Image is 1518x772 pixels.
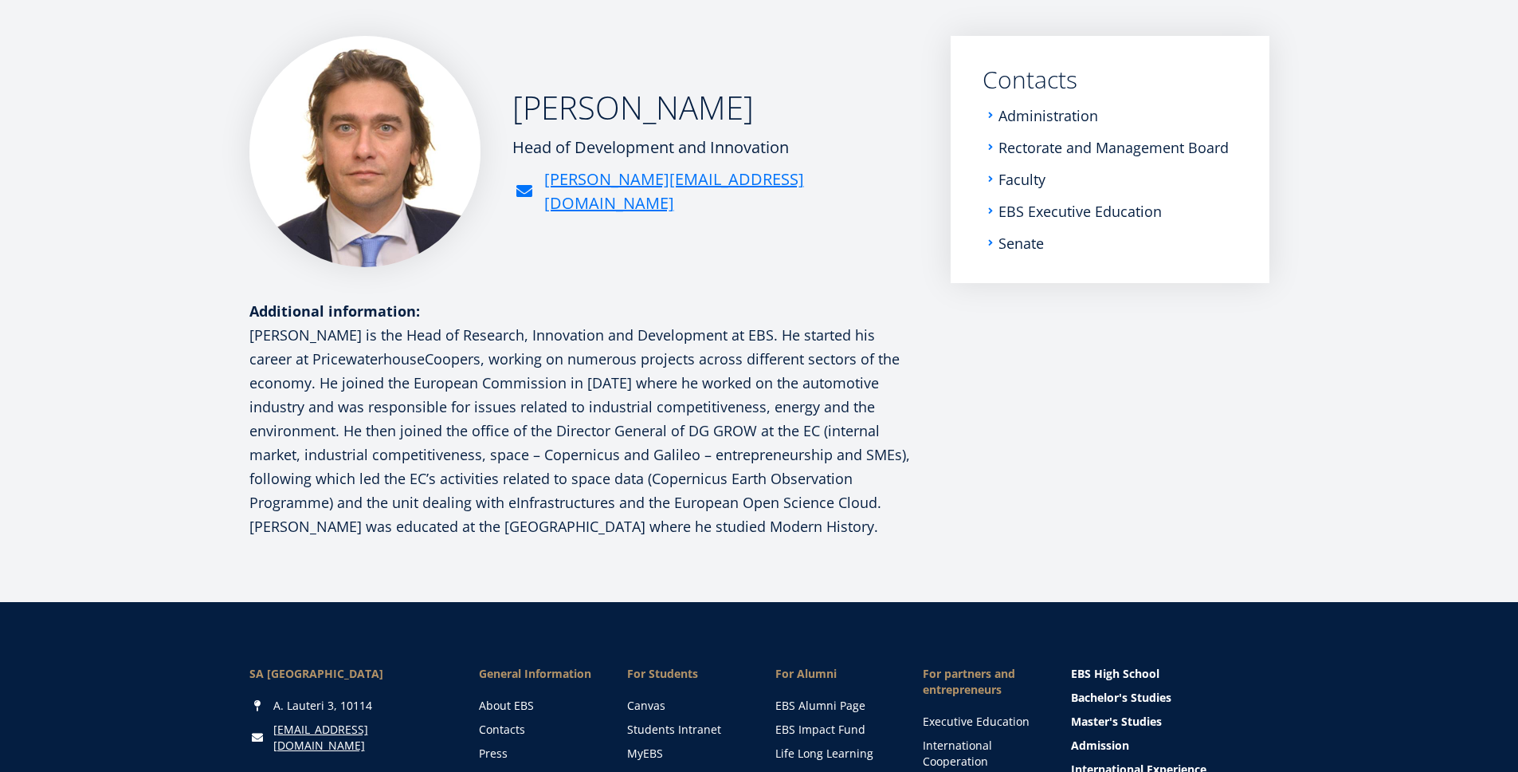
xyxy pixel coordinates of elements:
div: A. Lauteri 3, 10114 [249,698,448,714]
a: Faculty [998,171,1045,187]
a: About EBS [479,698,595,714]
span: For Alumni [775,666,892,682]
span: For partners and entrepreneurs [923,666,1039,698]
a: Canvas [627,698,743,714]
a: International Cooperation [923,738,1039,770]
a: Life Long Learning [775,746,892,762]
p: [PERSON_NAME] is the Head of Research, Innovation and Development at EBS. He started his career a... [249,323,919,538]
div: Additional information: [249,299,919,323]
a: [PERSON_NAME][EMAIL_ADDRESS][DOMAIN_NAME] [544,167,919,215]
a: EBS Impact Fund [775,722,892,738]
a: Administration [998,108,1098,124]
a: MyEBS [627,746,743,762]
a: Students Intranet [627,722,743,738]
img: andreas veispak [249,36,481,267]
a: Senate [998,235,1044,251]
a: For Students [627,666,743,682]
a: Bachelor's Studies [1071,690,1269,706]
a: Contacts [479,722,595,738]
a: EBS Executive Education [998,203,1162,219]
div: SA [GEOGRAPHIC_DATA] [249,666,448,682]
a: [EMAIL_ADDRESS][DOMAIN_NAME] [273,722,448,754]
a: Press [479,746,595,762]
a: Admission [1071,738,1269,754]
a: Rectorate and Management Board [998,140,1229,156]
h2: [PERSON_NAME] [512,88,919,128]
div: Head of Development and Innovation [512,136,919,160]
span: General Information [479,666,595,682]
a: EBS Alumni Page [775,698,892,714]
a: EBS High School [1071,666,1269,682]
a: Contacts [983,68,1238,92]
a: Executive Education [923,714,1039,730]
a: Master's Studies [1071,714,1269,730]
